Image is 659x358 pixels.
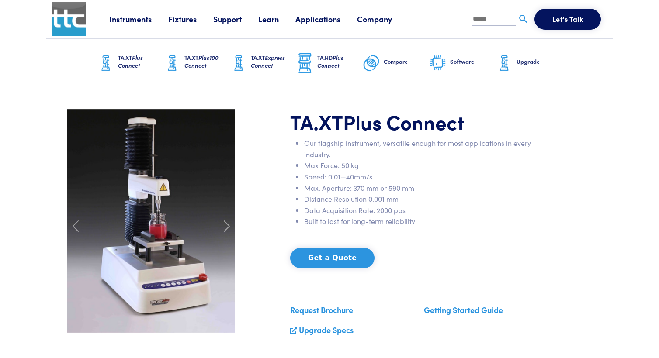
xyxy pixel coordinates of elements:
[496,39,562,88] a: Upgrade
[534,9,601,30] button: Let's Talk
[251,54,296,69] h6: TA.XT
[163,39,230,88] a: TA.XTPlus100 Connect
[230,52,247,74] img: ta-xt-graphic.png
[304,216,547,227] li: Built to last for long-term reliability
[304,205,547,216] li: Data Acquisition Rate: 2000 pps
[299,324,354,335] a: Upgrade Specs
[97,52,114,74] img: ta-xt-graphic.png
[317,54,363,69] h6: TA.HD
[424,304,503,315] a: Getting Started Guide
[290,109,547,134] h1: TA.XT
[118,54,163,69] h6: TA.XT
[251,53,285,69] span: Express Connect
[496,52,513,74] img: ta-xt-graphic.png
[295,14,357,24] a: Applications
[357,14,409,24] a: Company
[296,52,314,75] img: ta-hd-graphic.png
[304,160,547,171] li: Max Force: 50 kg
[118,53,143,69] span: Plus Connect
[163,52,181,74] img: ta-xt-graphic.png
[363,52,380,74] img: compare-graphic.png
[429,39,496,88] a: Software
[258,14,295,24] a: Learn
[450,58,496,65] h6: Software
[304,193,547,205] li: Distance Resolution 0.001 mm
[52,2,86,36] img: ttc_logo_1x1_v1.0.png
[304,182,547,194] li: Max. Aperture: 370 mm or 590 mm
[67,109,235,333] img: carousel-ta-xt-plus-bloom.jpg
[290,304,353,315] a: Request Brochure
[304,138,547,160] li: Our flagship instrument, versatile enough for most applications in every industry.
[429,54,447,72] img: software-graphic.png
[213,14,258,24] a: Support
[317,53,343,69] span: Plus Connect
[230,39,296,88] a: TA.XTExpress Connect
[343,107,465,135] span: Plus Connect
[290,248,375,268] button: Get a Quote
[109,14,168,24] a: Instruments
[296,39,363,88] a: TA.HDPlus Connect
[184,53,219,69] span: Plus100 Connect
[304,171,547,182] li: Speed: 0.01—40mm/s
[384,58,429,65] h6: Compare
[168,14,213,24] a: Fixtures
[184,54,230,69] h6: TA.XT
[363,39,429,88] a: Compare
[97,39,163,88] a: TA.XTPlus Connect
[517,58,562,65] h6: Upgrade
